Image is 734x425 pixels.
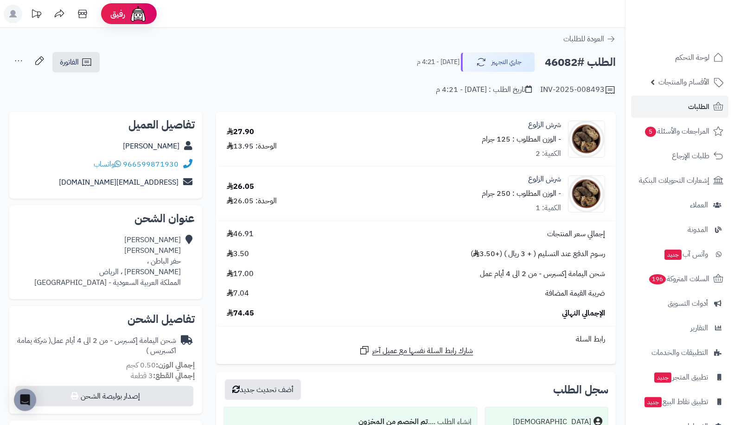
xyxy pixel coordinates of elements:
[461,52,535,72] button: جاري التجهيز
[482,134,561,145] small: - الوزن المطلوب : 125 جرام
[34,235,181,288] div: [PERSON_NAME] [PERSON_NAME] حفر الباطن ، [PERSON_NAME] ، الرياض المملكة العربية السعودية - [GEOGR...
[649,274,666,284] span: 196
[225,380,301,400] button: أضف تحديث جديد
[631,219,728,241] a: المدونة
[675,51,709,64] span: لوحة التحكم
[417,58,460,67] small: [DATE] - 4:21 م
[528,174,561,185] a: شرش الزلوع
[123,141,179,152] a: [PERSON_NAME]
[156,360,195,371] strong: إجمالي الوزن:
[126,360,195,371] small: 0.50 كجم
[668,297,708,310] span: أدوات التسويق
[545,288,605,299] span: ضريبة القيمة المضافة
[645,127,656,137] span: 5
[17,119,195,130] h2: تفاصيل العميل
[471,249,605,259] span: رسوم الدفع عند التسليم ( + 3 ريال ) (+3.50 )
[15,386,193,406] button: إصدار بوليصة الشحن
[664,248,708,261] span: وآتس آب
[17,314,195,325] h2: تفاصيل الشحن
[14,389,36,411] div: Open Intercom Messenger
[631,268,728,290] a: السلات المتروكة196
[220,334,612,345] div: رابط السلة
[536,148,561,159] div: الكمية: 2
[123,159,179,170] a: 966599871930
[227,308,254,319] span: 74.45
[131,370,195,381] small: 3 قطعة
[563,33,616,45] a: العودة للطلبات
[631,46,728,69] a: لوحة التحكم
[227,181,254,192] div: 26.05
[17,335,176,357] div: شحن اليمامة إكسبرس - من 2 الى 4 أيام عمل
[653,371,708,384] span: تطبيق المتجر
[227,249,249,259] span: 3.50
[690,322,708,335] span: التقارير
[688,223,708,236] span: المدونة
[17,213,195,224] h2: عنوان الشحن
[658,76,709,89] span: الأقسام والمنتجات
[25,5,48,26] a: تحديثات المنصة
[545,53,616,72] h2: الطلب #46082
[59,177,179,188] a: [EMAIL_ADDRESS][DOMAIN_NAME]
[631,317,728,339] a: التقارير
[129,5,147,23] img: ai-face.png
[227,288,249,299] span: 7.04
[568,121,605,158] img: 1679157509-Ferula-90x90.jpg
[631,292,728,315] a: أدوات التسويق
[631,145,728,167] a: طلبات الإرجاع
[654,373,671,383] span: جديد
[664,250,682,260] span: جديد
[227,127,254,137] div: 27.90
[547,229,605,239] span: إجمالي سعر المنتجات
[528,120,561,130] a: شرش الزلوع
[536,203,561,213] div: الكمية: 1
[651,346,708,359] span: التطبيقات والخدمات
[227,196,277,206] div: الوحدة: 26.05
[644,395,708,408] span: تطبيق نقاط البيع
[672,149,709,162] span: طلبات الإرجاع
[553,384,608,395] h3: سجل الطلب
[480,269,605,279] span: شحن اليمامة إكسبرس - من 2 الى 4 أيام عمل
[562,308,605,319] span: الإجمالي النهائي
[227,269,254,279] span: 17.00
[372,346,473,356] span: شارك رابط السلة نفسها مع عميل آخر
[645,397,662,407] span: جديد
[631,169,728,192] a: إشعارات التحويلات البنكية
[540,84,616,96] div: INV-2025-008493
[631,366,728,388] a: تطبيق المتجرجديد
[631,120,728,142] a: المراجعات والأسئلة5
[359,345,473,356] a: شارك رابط السلة نفسها مع عميل آخر
[671,25,725,45] img: logo-2.png
[94,159,121,170] a: واتساب
[110,8,125,19] span: رفيق
[227,229,254,239] span: 46.91
[153,370,195,381] strong: إجمالي القطع:
[227,141,277,152] div: الوحدة: 13.95
[631,243,728,265] a: وآتس آبجديد
[688,100,709,113] span: الطلبات
[690,199,708,212] span: العملاء
[644,125,709,138] span: المراجعات والأسئلة
[631,391,728,413] a: تطبيق نقاط البيعجديد
[648,272,709,285] span: السلات المتروكة
[60,57,79,68] span: الفاتورة
[631,194,728,216] a: العملاء
[631,341,728,364] a: التطبيقات والخدمات
[17,335,176,357] span: ( شركة يمامة اكسبريس )
[568,175,605,212] img: 1679157509-Ferula-90x90.jpg
[639,174,709,187] span: إشعارات التحويلات البنكية
[52,52,100,72] a: الفاتورة
[436,84,532,95] div: تاريخ الطلب : [DATE] - 4:21 م
[631,96,728,118] a: الطلبات
[482,188,561,199] small: - الوزن المطلوب : 250 جرام
[563,33,604,45] span: العودة للطلبات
